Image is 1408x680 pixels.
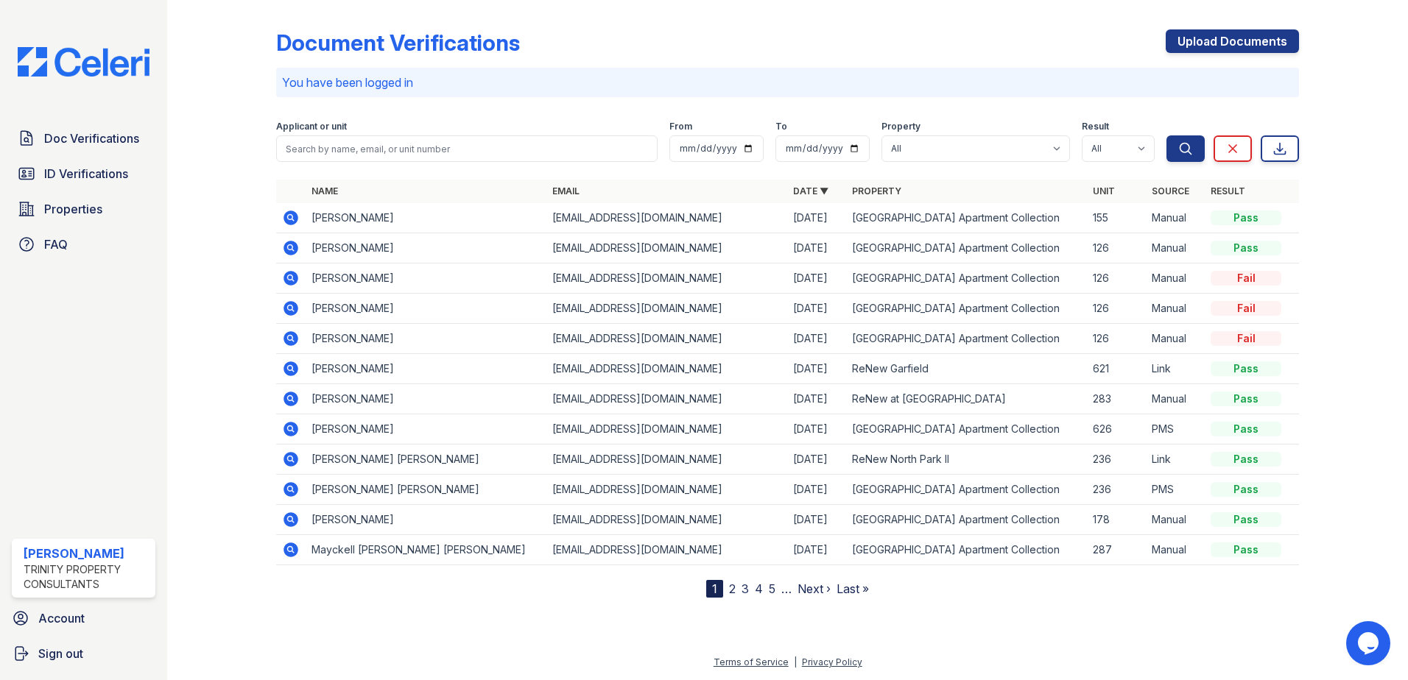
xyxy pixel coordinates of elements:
[311,185,338,196] a: Name
[1166,29,1299,53] a: Upload Documents
[714,656,789,667] a: Terms of Service
[837,581,869,596] a: Last »
[1346,621,1393,665] iframe: chat widget
[846,475,1087,505] td: [GEOGRAPHIC_DATA] Apartment Collection
[546,203,787,233] td: [EMAIL_ADDRESS][DOMAIN_NAME]
[306,475,546,505] td: [PERSON_NAME] [PERSON_NAME]
[24,562,149,592] div: Trinity Property Consultants
[1146,535,1205,565] td: Manual
[12,159,155,188] a: ID Verifications
[794,656,797,667] div: |
[1087,414,1146,445] td: 626
[846,384,1087,414] td: ReNew at [GEOGRAPHIC_DATA]
[306,294,546,324] td: [PERSON_NAME]
[852,185,901,196] a: Property
[546,294,787,324] td: [EMAIL_ADDRESS][DOMAIN_NAME]
[793,185,828,196] a: Date ▼
[846,505,1087,535] td: [GEOGRAPHIC_DATA] Apartment Collection
[787,263,846,294] td: [DATE]
[306,535,546,565] td: Mayckell [PERSON_NAME] [PERSON_NAME]
[38,609,85,627] span: Account
[1211,542,1281,557] div: Pass
[306,203,546,233] td: [PERSON_NAME]
[1146,475,1205,505] td: PMS
[546,324,787,354] td: [EMAIL_ADDRESS][DOMAIN_NAME]
[306,445,546,475] td: [PERSON_NAME] [PERSON_NAME]
[1146,294,1205,324] td: Manual
[546,475,787,505] td: [EMAIL_ADDRESS][DOMAIN_NAME]
[802,656,862,667] a: Privacy Policy
[546,535,787,565] td: [EMAIL_ADDRESS][DOMAIN_NAME]
[1211,331,1281,346] div: Fail
[276,121,347,132] label: Applicant or unit
[1146,263,1205,294] td: Manual
[881,121,921,132] label: Property
[787,414,846,445] td: [DATE]
[306,505,546,535] td: [PERSON_NAME]
[306,324,546,354] td: [PERSON_NAME]
[1087,535,1146,565] td: 287
[1211,210,1281,225] div: Pass
[729,581,736,596] a: 2
[1146,203,1205,233] td: Manual
[546,354,787,384] td: [EMAIL_ADDRESS][DOMAIN_NAME]
[306,354,546,384] td: [PERSON_NAME]
[6,639,161,668] a: Sign out
[1211,392,1281,406] div: Pass
[12,124,155,153] a: Doc Verifications
[669,121,692,132] label: From
[787,505,846,535] td: [DATE]
[1211,361,1281,376] div: Pass
[846,445,1087,475] td: ReNew North Park II
[1211,185,1245,196] a: Result
[546,233,787,263] td: [EMAIL_ADDRESS][DOMAIN_NAME]
[1087,354,1146,384] td: 621
[24,545,149,562] div: [PERSON_NAME]
[1146,324,1205,354] td: Manual
[1146,505,1205,535] td: Manual
[1152,185,1189,196] a: Source
[1146,414,1205,445] td: PMS
[1211,422,1281,436] div: Pass
[787,475,846,505] td: [DATE]
[1087,445,1146,475] td: 236
[306,414,546,445] td: [PERSON_NAME]
[1087,324,1146,354] td: 126
[276,29,520,56] div: Document Verifications
[1087,384,1146,414] td: 283
[846,535,1087,565] td: [GEOGRAPHIC_DATA] Apartment Collection
[546,445,787,475] td: [EMAIL_ADDRESS][DOMAIN_NAME]
[12,230,155,259] a: FAQ
[1211,512,1281,527] div: Pass
[552,185,580,196] a: Email
[755,581,763,596] a: 4
[546,414,787,445] td: [EMAIL_ADDRESS][DOMAIN_NAME]
[1211,271,1281,286] div: Fail
[1146,445,1205,475] td: Link
[44,165,128,183] span: ID Verifications
[787,354,846,384] td: [DATE]
[787,384,846,414] td: [DATE]
[787,233,846,263] td: [DATE]
[846,294,1087,324] td: [GEOGRAPHIC_DATA] Apartment Collection
[1087,233,1146,263] td: 126
[1146,233,1205,263] td: Manual
[306,233,546,263] td: [PERSON_NAME]
[1087,263,1146,294] td: 126
[846,263,1087,294] td: [GEOGRAPHIC_DATA] Apartment Collection
[276,135,658,162] input: Search by name, email, or unit number
[1211,301,1281,316] div: Fail
[787,203,846,233] td: [DATE]
[846,203,1087,233] td: [GEOGRAPHIC_DATA] Apartment Collection
[846,233,1087,263] td: [GEOGRAPHIC_DATA] Apartment Collection
[1211,452,1281,467] div: Pass
[846,414,1087,445] td: [GEOGRAPHIC_DATA] Apartment Collection
[546,384,787,414] td: [EMAIL_ADDRESS][DOMAIN_NAME]
[546,505,787,535] td: [EMAIL_ADDRESS][DOMAIN_NAME]
[1211,482,1281,497] div: Pass
[12,194,155,224] a: Properties
[546,263,787,294] td: [EMAIL_ADDRESS][DOMAIN_NAME]
[1087,294,1146,324] td: 126
[775,121,787,132] label: To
